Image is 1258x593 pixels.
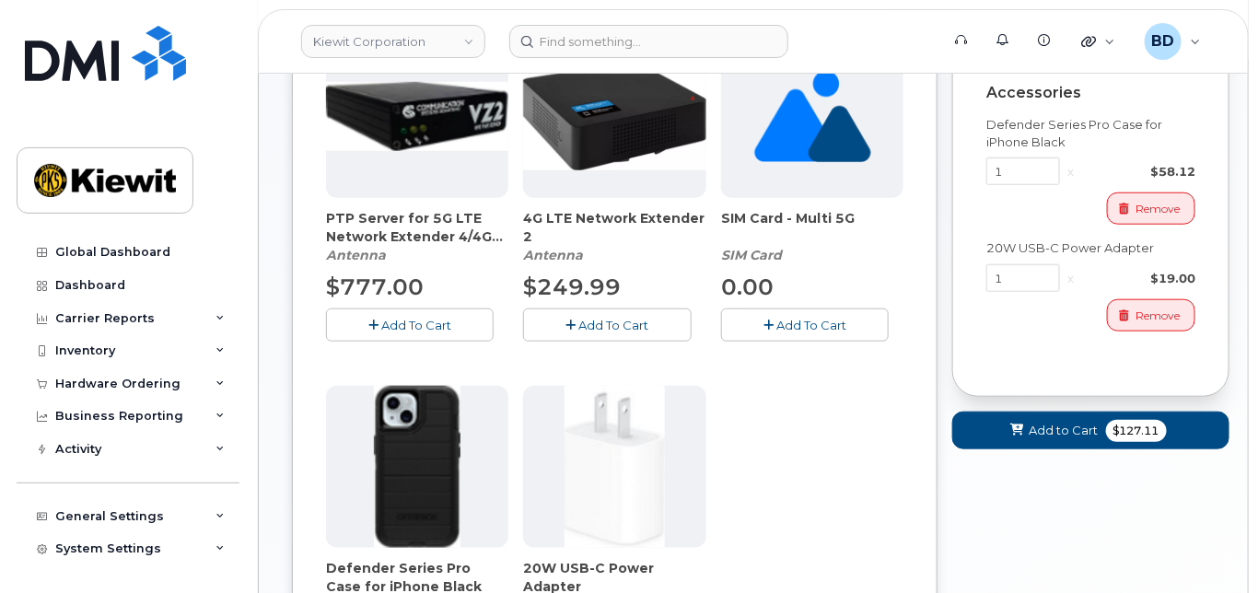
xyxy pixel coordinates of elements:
[523,273,621,300] span: $249.99
[326,247,386,263] em: Antenna
[326,82,508,152] img: Casa_Sysem.png
[509,25,788,58] input: Find something...
[1106,420,1167,442] span: $127.11
[776,318,846,332] span: Add To Cart
[1107,192,1195,225] button: Remove
[565,386,665,548] img: apple20w.jpg
[721,209,903,264] div: SIM Card - Multi 5G
[523,209,705,246] span: 4G LTE Network Extender 2
[1136,308,1180,324] span: Remove
[1060,163,1081,180] div: x
[301,25,485,58] a: Kiewit Corporation
[986,116,1195,150] div: Defender Series Pro Case for iPhone Black
[523,209,705,264] div: 4G LTE Network Extender 2
[326,209,508,246] span: PTP Server for 5G LTE Network Extender 4/4G LTE Network Extender 3
[523,308,691,341] button: Add To Cart
[721,209,903,246] span: SIM Card - Multi 5G
[1136,201,1180,217] span: Remove
[1030,422,1099,439] span: Add to Cart
[721,247,782,263] em: SIM Card
[326,308,494,341] button: Add To Cart
[952,412,1229,449] button: Add to Cart $127.11
[1132,23,1214,60] div: Barbara Dye
[1068,23,1128,60] div: Quicklinks
[1178,513,1244,579] iframe: Messenger Launcher
[381,318,451,332] span: Add To Cart
[523,247,583,263] em: Antenna
[986,85,1195,101] div: Accessories
[1081,163,1195,180] div: $58.12
[754,36,871,198] img: no_image_found-2caef05468ed5679b831cfe6fc140e25e0c280774317ffc20a367ab7fd17291e.png
[721,273,774,300] span: 0.00
[523,63,705,170] img: 4glte_extender.png
[1107,299,1195,331] button: Remove
[721,308,889,341] button: Add To Cart
[326,273,424,300] span: $777.00
[326,209,508,264] div: PTP Server for 5G LTE Network Extender 4/4G LTE Network Extender 3
[1151,30,1174,52] span: BD
[986,239,1195,257] div: 20W USB-C Power Adapter
[1081,270,1195,287] div: $19.00
[579,318,649,332] span: Add To Cart
[1060,270,1081,287] div: x
[374,386,460,548] img: defenderiphone14.png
